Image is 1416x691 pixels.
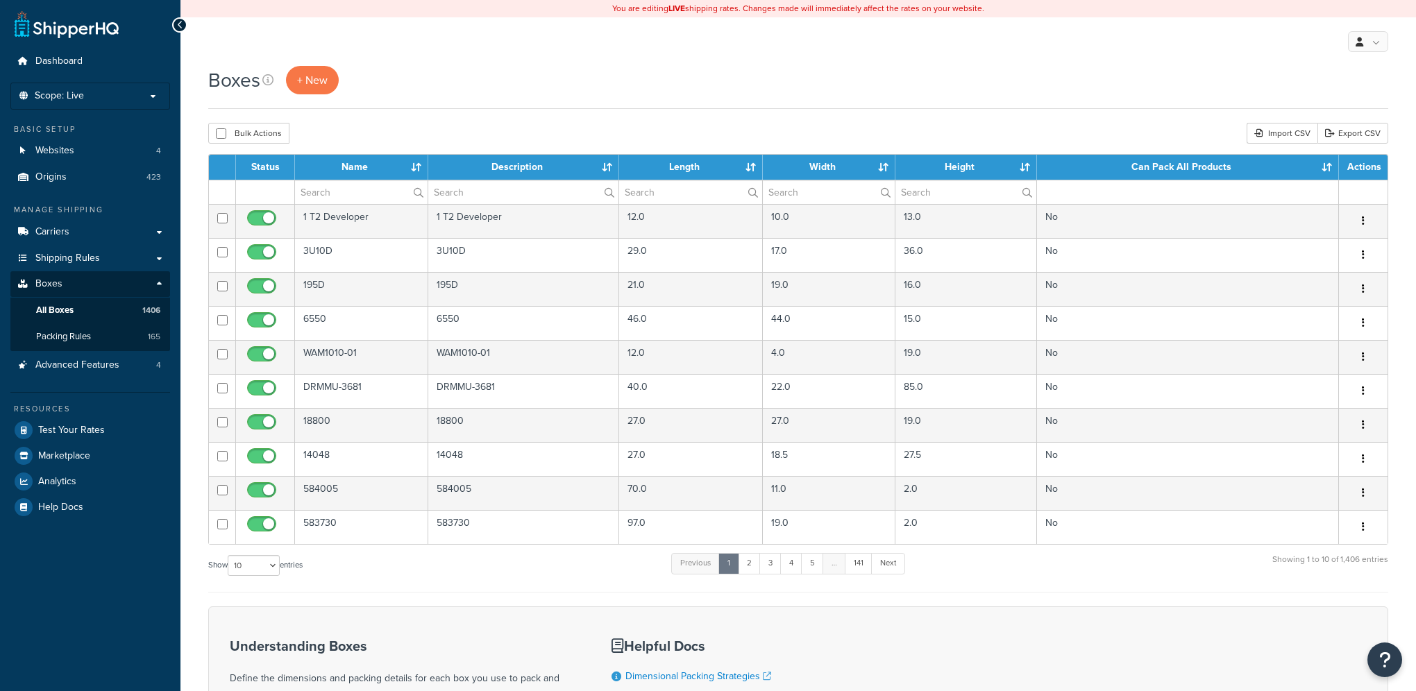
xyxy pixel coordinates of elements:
td: 4.0 [763,340,895,374]
a: 4 [780,553,802,574]
td: 17.0 [763,238,895,272]
td: 12.0 [619,204,763,238]
td: 18800 [428,408,619,442]
li: All Boxes [10,298,170,323]
td: 21.0 [619,272,763,306]
a: Next [871,553,905,574]
td: 27.0 [763,408,895,442]
td: No [1037,272,1339,306]
th: Actions [1339,155,1388,180]
td: 27.0 [619,442,763,476]
td: 6550 [295,306,428,340]
span: Marketplace [38,450,90,462]
td: 583730 [428,510,619,544]
a: 1 [718,553,739,574]
a: Marketplace [10,443,170,468]
th: Status [236,155,295,180]
td: 3U10D [428,238,619,272]
td: WAM1010-01 [428,340,619,374]
td: No [1037,238,1339,272]
span: 4 [156,359,161,371]
span: + New [297,72,328,88]
td: 36.0 [895,238,1037,272]
a: Websites 4 [10,138,170,164]
td: 584005 [295,476,428,510]
a: Test Your Rates [10,418,170,443]
span: All Boxes [36,305,74,316]
td: 19.0 [763,272,895,306]
a: 3 [759,553,782,574]
a: 2 [738,553,761,574]
th: Description : activate to sort column ascending [428,155,619,180]
b: LIVE [668,2,685,15]
button: Bulk Actions [208,123,289,144]
li: Packing Rules [10,324,170,350]
h3: Understanding Boxes [230,638,577,654]
a: Dashboard [10,49,170,74]
a: Dimensional Packing Strategies [625,669,771,683]
td: 2.0 [895,476,1037,510]
td: 46.0 [619,306,763,340]
a: 5 [801,553,824,574]
a: Shipping Rules [10,246,170,271]
td: 70.0 [619,476,763,510]
span: Analytics [38,476,76,488]
th: Name : activate to sort column ascending [295,155,428,180]
span: 1406 [142,305,160,316]
div: Manage Shipping [10,204,170,216]
td: 195D [295,272,428,306]
td: 18.5 [763,442,895,476]
td: 2.0 [895,510,1037,544]
span: Origins [35,171,67,183]
input: Search [428,180,618,204]
a: + New [286,66,339,94]
td: DRMMU-3681 [428,374,619,408]
div: Basic Setup [10,123,170,135]
td: 19.0 [895,340,1037,374]
td: 1 T2 Developer [295,204,428,238]
td: No [1037,476,1339,510]
th: Length : activate to sort column ascending [619,155,763,180]
li: Origins [10,164,170,190]
td: No [1037,408,1339,442]
td: 3U10D [295,238,428,272]
td: 27.0 [619,408,763,442]
a: Origins 423 [10,164,170,190]
span: 165 [148,331,160,343]
label: Show entries [208,555,303,576]
li: Websites [10,138,170,164]
td: DRMMU-3681 [295,374,428,408]
div: Showing 1 to 10 of 1,406 entries [1272,552,1388,581]
li: Analytics [10,469,170,494]
td: No [1037,374,1339,408]
span: Shipping Rules [35,253,100,264]
div: Resources [10,403,170,415]
span: Help Docs [38,502,83,513]
td: 12.0 [619,340,763,374]
select: Showentries [228,555,280,576]
input: Search [895,180,1036,204]
span: 4 [156,145,161,157]
a: Advanced Features 4 [10,352,170,378]
td: 97.0 [619,510,763,544]
a: Boxes [10,271,170,297]
td: 27.5 [895,442,1037,476]
td: No [1037,340,1339,374]
a: … [823,553,846,574]
span: 423 [146,171,161,183]
button: Open Resource Center [1367,642,1402,677]
td: WAM1010-01 [295,340,428,374]
a: Help Docs [10,495,170,520]
td: 11.0 [763,476,895,510]
li: Advanced Features [10,352,170,378]
input: Search [295,180,428,204]
td: 29.0 [619,238,763,272]
td: 10.0 [763,204,895,238]
a: Export CSV [1317,123,1388,144]
td: 19.0 [763,510,895,544]
td: 195D [428,272,619,306]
